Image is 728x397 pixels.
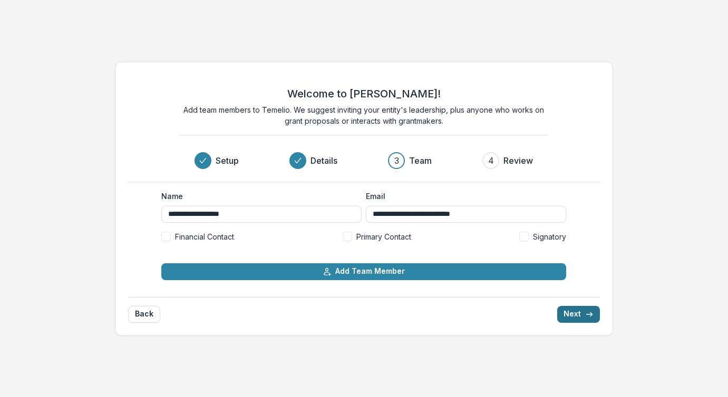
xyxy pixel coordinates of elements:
span: Signatory [533,231,566,242]
label: Email [366,191,560,202]
button: Add Team Member [161,263,566,280]
div: 3 [394,154,399,167]
h3: Details [310,154,337,167]
label: Name [161,191,355,202]
button: Next [557,306,600,323]
h3: Setup [216,154,239,167]
span: Financial Contact [175,231,234,242]
h3: Review [503,154,533,167]
div: 4 [488,154,494,167]
div: Progress [195,152,533,169]
span: Primary Contact [356,231,411,242]
p: Add team members to Temelio. We suggest inviting your entity's leadership, plus anyone who works ... [179,104,548,126]
button: Back [128,306,160,323]
h2: Welcome to [PERSON_NAME]! [287,87,441,100]
h3: Team [409,154,432,167]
